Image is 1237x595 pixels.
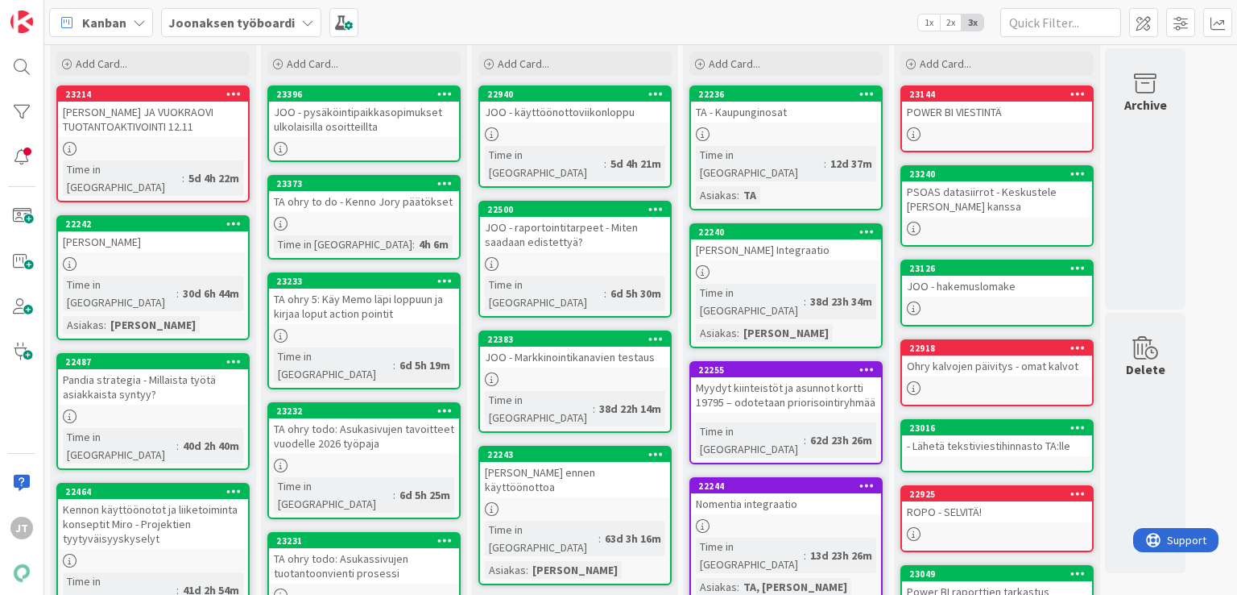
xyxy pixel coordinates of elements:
div: Time in [GEOGRAPHIC_DATA] [274,235,412,253]
div: 23396 [269,87,459,102]
div: 23144 [909,89,1092,100]
div: 38d 23h 34m [806,293,876,310]
div: 22500 [480,202,670,217]
div: 22255Myydyt kiinteistöt ja asunnot kortti 19795 – odotetaan priorisointiryhmää [691,363,881,413]
div: 6d 5h 25m [395,486,454,504]
div: 23232 [269,404,459,418]
span: : [804,431,806,449]
div: 5d 4h 21m [606,155,665,173]
div: 22255 [691,363,881,377]
div: [PERSON_NAME] [528,561,622,579]
a: 23233TA ohry 5: Käy Memo läpi loppuun ja kirjaa loput action pointitTime in [GEOGRAPHIC_DATA]:6d ... [267,273,461,389]
div: JT [10,517,33,539]
span: : [804,293,806,310]
a: 22940JOO - käyttöönottoviikonloppuTime in [GEOGRAPHIC_DATA]:5d 4h 21m [478,85,672,188]
div: 22940 [480,87,670,102]
div: Asiakas [63,316,104,334]
div: 23240 [909,169,1092,180]
div: 40d 2h 40m [179,437,243,455]
span: : [176,285,179,302]
a: 22500JOO - raportointitarpeet - Miten saadaan edistettyä?Time in [GEOGRAPHIC_DATA]:6d 5h 30m [478,201,672,318]
div: 23144 [902,87,1092,102]
div: 22383JOO - Markkinointikanavien testaus [480,332,670,368]
div: 23232 [276,406,459,417]
div: 22464 [58,485,248,499]
div: 30d 6h 44m [179,285,243,302]
div: 22464Kennon käyttöönotot ja liiketoiminta konseptit Miro - Projektien tyytyväisyyskyselyt [58,485,248,549]
div: 22244Nomentia integraatio [691,479,881,514]
div: [PERSON_NAME] [58,231,248,252]
div: 22244 [691,479,881,493]
div: TA ohry todo: Asukasivujen tavoitteet vuodelle 2026 työpaja [269,418,459,454]
div: Kennon käyttöönotot ja liiketoiminta konseptit Miro - Projektien tyytyväisyyskyselyt [58,499,248,549]
div: 13d 23h 26m [806,547,876,564]
div: 23016 [902,421,1092,435]
div: Time in [GEOGRAPHIC_DATA] [696,284,804,319]
a: 23240PSOAS datasiirrot - Keskustele [PERSON_NAME] kanssa [900,165,1094,247]
div: TA ohry to do - Kenno Jory päätökset [269,191,459,212]
img: avatar [10,562,33,585]
div: [PERSON_NAME] [106,316,200,334]
div: TA - Kaupunginosat [691,102,881,123]
a: 22383JOO - Markkinointikanavien testausTime in [GEOGRAPHIC_DATA]:38d 22h 14m [478,331,672,433]
div: 23233TA ohry 5: Käy Memo läpi loppuun ja kirjaa loput action pointit [269,274,459,324]
div: Time in [GEOGRAPHIC_DATA] [485,391,593,426]
div: Time in [GEOGRAPHIC_DATA] [63,160,182,196]
div: 4h 6m [415,235,453,253]
div: 6d 5h 19m [395,356,454,374]
div: ROPO - SELVITÄ! [902,501,1092,522]
div: Archive [1124,95,1167,114]
div: 22487 [58,355,248,369]
span: : [412,235,415,253]
div: JOO - Markkinointikanavien testaus [480,347,670,368]
div: 23231 [269,534,459,548]
div: 23214 [65,89,248,100]
div: Time in [GEOGRAPHIC_DATA] [63,276,176,311]
span: : [824,155,826,173]
span: Add Card... [76,56,127,71]
div: 23231TA ohry todo: Asukassivujen tuotantoonvienti prosessi [269,534,459,584]
div: 23016 [909,422,1092,434]
div: Time in [GEOGRAPHIC_DATA] [485,276,604,311]
a: 23373TA ohry to do - Kenno Jory päätöksetTime in [GEOGRAPHIC_DATA]:4h 6m [267,175,461,260]
div: 22487Pandia strategia - Millaista työtä asiakkaista syntyy? [58,355,248,405]
div: 23126 [909,263,1092,274]
div: 23240 [902,167,1092,181]
div: 22240 [698,227,881,238]
span: : [526,561,528,579]
div: 23373 [276,178,459,189]
a: 22255Myydyt kiinteistöt ja asunnot kortti 19795 – odotetaan priorisointiryhmääTime in [GEOGRAPHIC... [689,361,883,464]
span: : [393,486,395,504]
div: 23373 [269,177,459,191]
a: 22240[PERSON_NAME] IntegraatioTime in [GEOGRAPHIC_DATA]:38d 23h 34mAsiakas:[PERSON_NAME] [689,223,883,348]
div: TA ohry todo: Asukassivujen tuotantoonvienti prosessi [269,548,459,584]
a: 22487Pandia strategia - Millaista työtä asiakkaista syntyy?Time in [GEOGRAPHIC_DATA]:40d 2h 40m [56,353,250,470]
div: 23231 [276,535,459,547]
img: Visit kanbanzone.com [10,10,33,33]
div: 22242 [65,218,248,230]
span: : [598,530,601,547]
span: : [737,324,739,342]
div: Time in [GEOGRAPHIC_DATA] [274,347,393,383]
span: Add Card... [287,56,338,71]
div: Time in [GEOGRAPHIC_DATA] [63,428,176,464]
b: Joonaksen työboardi [168,15,295,31]
div: 23232TA ohry todo: Asukasivujen tavoitteet vuodelle 2026 työpaja [269,404,459,454]
div: Time in [GEOGRAPHIC_DATA] [485,521,598,556]
div: 22925 [902,487,1092,501]
div: 23396 [276,89,459,100]
span: : [393,356,395,374]
div: 23214[PERSON_NAME] JA VUOKRAOVI TUOTANTOAKTIVOINTI 12.11 [58,87,248,137]
div: 22383 [487,334,670,345]
div: Time in [GEOGRAPHIC_DATA] [696,146,824,181]
a: 23016- Lähetä tekstiviestihinnasto TA:lle [900,419,1094,472]
div: 22940JOO - käyttöönottoviikonloppu [480,87,670,123]
div: Pandia strategia - Millaista työtä asiakkaista syntyy? [58,369,248,405]
span: : [182,169,184,187]
span: 1x [918,15,940,31]
input: Quick Filter... [1000,8,1121,37]
a: 22242[PERSON_NAME]Time in [GEOGRAPHIC_DATA]:30d 6h 44mAsiakas:[PERSON_NAME] [56,215,250,340]
div: Asiakas [696,324,737,342]
a: 22243[PERSON_NAME] ennen käyttöönottoaTime in [GEOGRAPHIC_DATA]:63d 3h 16mAsiakas:[PERSON_NAME] [478,446,672,585]
div: Nomentia integraatio [691,493,881,514]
